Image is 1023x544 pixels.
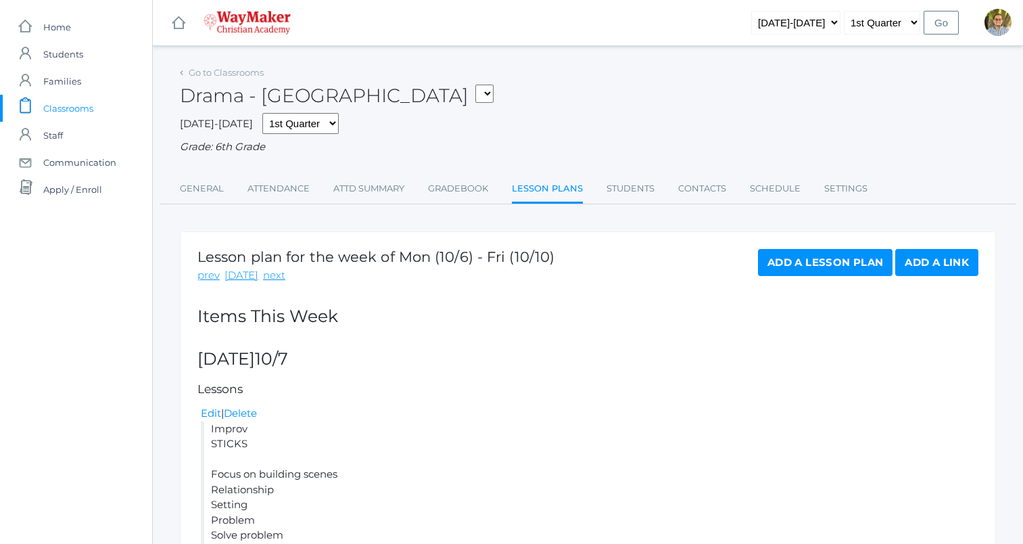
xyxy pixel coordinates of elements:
[197,268,220,284] a: prev
[924,11,959,35] input: Go
[333,175,404,202] a: Attd Summary
[255,348,288,369] span: 10/7
[201,407,221,420] a: Edit
[43,41,83,68] span: Students
[895,249,978,276] a: Add a Link
[606,175,655,202] a: Students
[204,11,291,35] img: 4_waymaker-logo-stack-white.png
[224,407,257,420] a: Delete
[984,9,1012,36] div: Kylen Braileanu
[43,14,71,41] span: Home
[263,268,285,284] a: next
[43,68,81,95] span: Families
[180,117,253,130] span: [DATE]-[DATE]
[758,249,893,276] a: Add a Lesson Plan
[180,175,224,202] a: General
[180,85,494,106] h2: Drama - [GEOGRAPHIC_DATA]
[678,175,726,202] a: Contacts
[197,307,978,326] h2: Items This Week
[224,268,258,284] a: [DATE]
[197,383,978,396] h5: Lessons
[189,67,264,78] a: Go to Classrooms
[180,139,996,155] div: Grade: 6th Grade
[824,175,867,202] a: Settings
[43,176,102,203] span: Apply / Enroll
[247,175,310,202] a: Attendance
[428,175,488,202] a: Gradebook
[750,175,801,202] a: Schedule
[201,406,978,422] div: |
[43,95,93,122] span: Classrooms
[197,249,554,265] h1: Lesson plan for the week of Mon (10/6) - Fri (10/10)
[43,149,116,176] span: Communication
[197,350,978,369] h2: [DATE]
[43,122,63,149] span: Staff
[512,175,583,204] a: Lesson Plans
